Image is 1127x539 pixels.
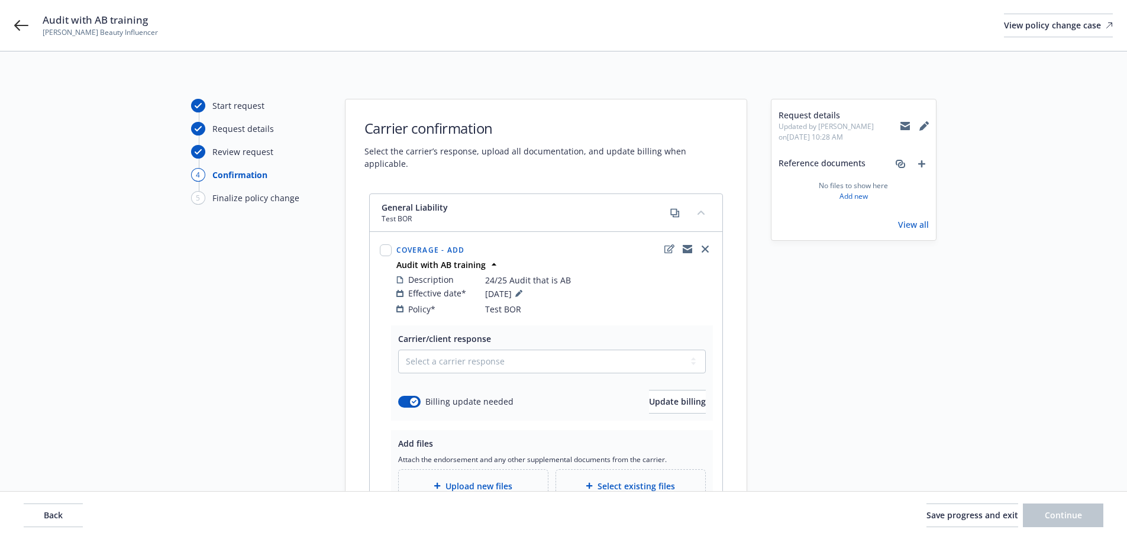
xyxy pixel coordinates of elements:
[212,192,299,204] div: Finalize policy change
[839,191,868,202] a: Add new
[1004,14,1113,37] a: View policy change case
[212,122,274,135] div: Request details
[698,242,712,256] a: close
[212,99,264,112] div: Start request
[382,201,448,214] span: General Liability
[382,214,448,224] span: Test BOR
[24,504,83,527] button: Back
[556,469,706,503] div: Select existing files
[649,390,706,414] button: Update billing
[779,121,900,143] span: Updated by [PERSON_NAME] on [DATE] 10:28 AM
[398,438,433,449] span: Add files
[43,27,158,38] span: [PERSON_NAME] Beauty Influencer
[485,303,521,315] span: Test BOR
[598,480,675,492] span: Select existing files
[779,157,866,171] span: Reference documents
[398,333,491,344] span: Carrier/client response
[396,245,465,255] span: Coverage - Add
[191,168,205,182] div: 4
[445,480,512,492] span: Upload new files
[680,242,695,256] a: copyLogging
[926,504,1018,527] button: Save progress and exit
[396,259,486,270] strong: Audit with AB training
[370,194,722,232] div: General LiabilityTest BORcopycollapse content
[364,118,728,138] h1: Carrier confirmation
[408,303,435,315] span: Policy*
[926,509,1018,521] span: Save progress and exit
[819,180,888,191] span: No files to show here
[398,454,706,464] span: Attach the endorsement and any other supplemental documents from the carrier.
[43,13,158,27] span: Audit with AB training
[779,109,900,121] span: Request details
[408,287,466,299] span: Effective date*
[915,157,929,171] a: add
[1023,504,1103,527] button: Continue
[1045,509,1082,521] span: Continue
[893,157,908,171] a: associate
[898,218,929,231] a: View all
[212,146,273,158] div: Review request
[485,274,571,286] span: 24/25 Audit that is AB
[398,469,548,503] div: Upload new files
[212,169,267,181] div: Confirmation
[663,242,677,256] a: edit
[191,191,205,205] div: 5
[485,286,526,301] span: [DATE]
[692,203,711,222] button: collapse content
[44,509,63,521] span: Back
[649,396,706,407] span: Update billing
[364,145,728,170] span: Select the carrier’s response, upload all documentation, and update billing when applicable.
[408,273,454,286] span: Description
[668,206,682,220] a: copy
[425,395,514,408] span: Billing update needed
